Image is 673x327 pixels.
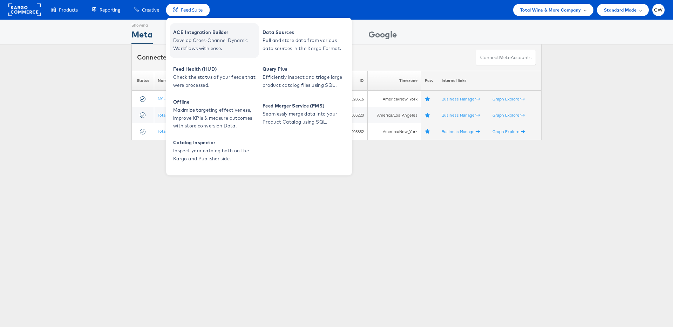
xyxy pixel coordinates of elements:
[181,7,203,13] span: Feed Suite
[142,7,159,13] span: Creative
[442,112,480,118] a: Business Manager
[132,71,154,91] th: Status
[263,36,347,53] span: Pull and store data from various data sources in the Kargo Format.
[100,7,120,13] span: Reporting
[173,139,257,147] span: Catalog Inspector
[492,96,525,102] a: Graph Explorer
[442,129,480,134] a: Business Manager
[170,97,259,132] a: Offline Maximize targeting effectiveness, improve KPIs & measure outcomes with store conversion D...
[263,110,347,126] span: Seamlessly merge data into your Product Catalog using SQL.
[442,96,480,102] a: Business Manager
[158,96,213,101] a: NY - Total Wine Spirits & More
[263,102,347,110] span: Feed Merger Service (FMS)
[367,91,421,107] td: America/New_York
[476,50,536,65] button: ConnectmetaAccounts
[173,106,257,130] span: Maximize targeting effectiveness, improve KPIs & measure outcomes with store conversion Data.
[367,123,421,140] td: America/New_York
[263,73,347,89] span: Efficiently inspect and triage large product catalog files using SQL.
[173,36,257,53] span: Develop Cross-Channel Dynamic Workflows with ease.
[173,73,257,89] span: Check the status of your feeds that were processed.
[131,28,153,44] div: Meta
[492,112,525,118] a: Graph Explorer
[158,112,198,118] a: Total Wine Enterprise
[263,65,347,73] span: Query Plus
[173,147,257,163] span: Inspect your catalog both on the Kargo and Publisher side.
[158,128,258,134] a: Total Wine [GEOGRAPHIC_DATA] [GEOGRAPHIC_DATA]
[170,133,259,168] a: Catalog Inspector Inspect your catalog both on the Kargo and Publisher side.
[59,7,78,13] span: Products
[367,71,421,91] th: Timezone
[368,28,397,44] div: Google
[173,65,257,73] span: Feed Health (HUD)
[173,98,257,106] span: Offline
[499,54,511,61] span: meta
[263,28,347,36] span: Data Sources
[173,28,257,36] span: ACE Integration Builder
[137,53,214,62] div: Connected accounts
[604,6,637,14] span: Standard Mode
[259,23,348,58] a: Data Sources Pull and store data from various data sources in the Kargo Format.
[520,6,581,14] span: Total Wine & More Company
[654,8,663,12] span: CW
[259,60,348,95] a: Query Plus Efficiently inspect and triage large product catalog files using SQL.
[367,107,421,124] td: America/Los_Angeles
[492,129,525,134] a: Graph Explorer
[154,71,294,91] th: Name
[259,97,348,132] a: Feed Merger Service (FMS) Seamlessly merge data into your Product Catalog using SQL.
[170,60,259,95] a: Feed Health (HUD) Check the status of your feeds that were processed.
[170,23,259,58] a: ACE Integration Builder Develop Cross-Channel Dynamic Workflows with ease.
[131,20,153,28] div: Showing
